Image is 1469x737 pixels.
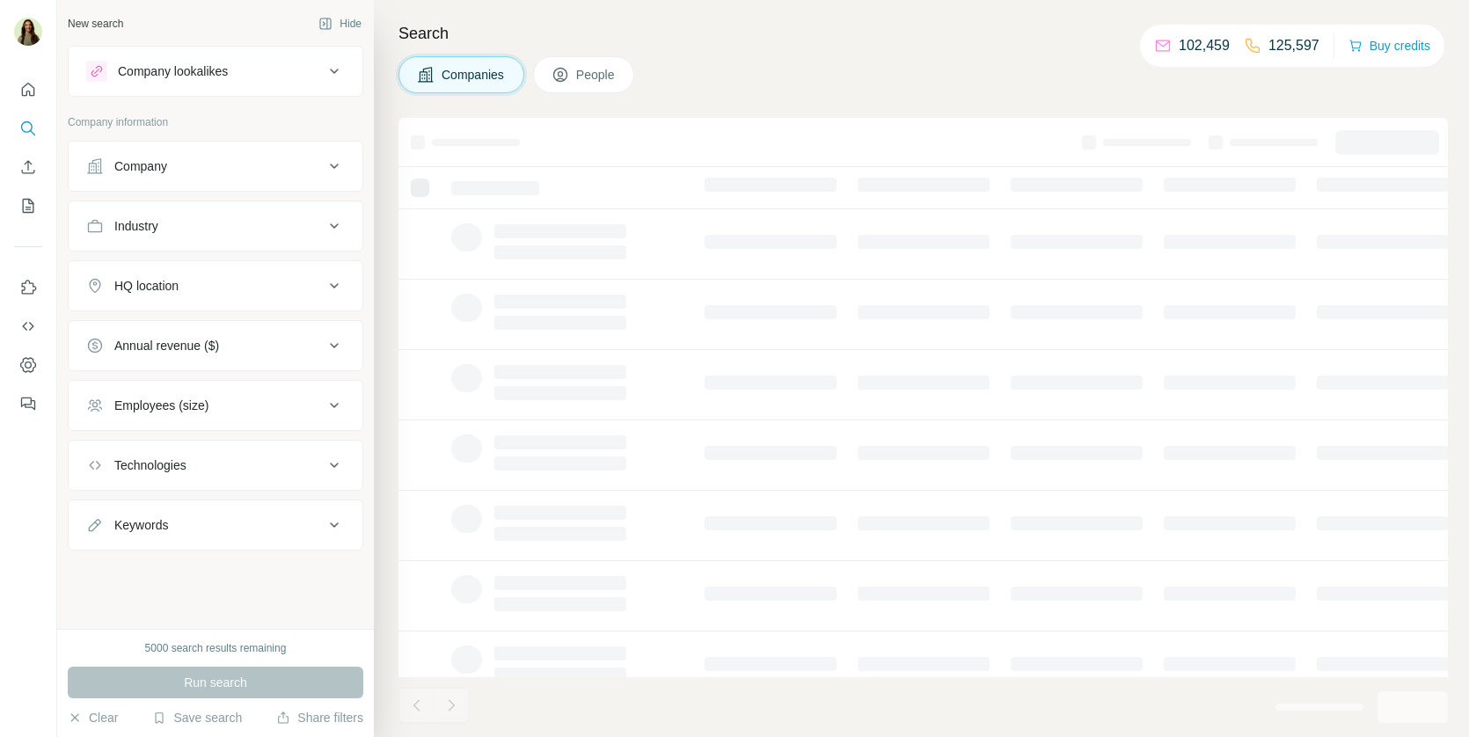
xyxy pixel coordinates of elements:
div: Industry [114,217,158,235]
div: Keywords [114,516,168,534]
button: Share filters [276,709,363,726]
button: Company [69,145,362,187]
button: HQ location [69,265,362,307]
div: Company [114,157,167,175]
span: People [576,66,617,84]
p: 102,459 [1179,35,1230,56]
img: Avatar [14,18,42,46]
p: 125,597 [1268,35,1319,56]
div: HQ location [114,277,179,295]
div: Technologies [114,456,186,474]
button: Search [14,113,42,144]
span: Companies [442,66,506,84]
button: Use Surfe on LinkedIn [14,272,42,303]
button: Keywords [69,504,362,546]
div: New search [68,16,123,32]
button: Dashboard [14,349,42,381]
h4: Search [398,21,1448,46]
button: Clear [68,709,118,726]
div: Company lookalikes [118,62,228,80]
button: Feedback [14,388,42,420]
button: Industry [69,205,362,247]
button: Buy credits [1348,33,1430,58]
div: Annual revenue ($) [114,337,219,354]
button: My lists [14,190,42,222]
button: Employees (size) [69,384,362,427]
button: Save search [152,709,242,726]
button: Technologies [69,444,362,486]
button: Quick start [14,74,42,106]
div: Employees (size) [114,397,208,414]
button: Hide [306,11,374,37]
button: Company lookalikes [69,50,362,92]
button: Annual revenue ($) [69,325,362,367]
button: Enrich CSV [14,151,42,183]
p: Company information [68,114,363,130]
div: 5000 search results remaining [145,640,287,656]
button: Use Surfe API [14,310,42,342]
